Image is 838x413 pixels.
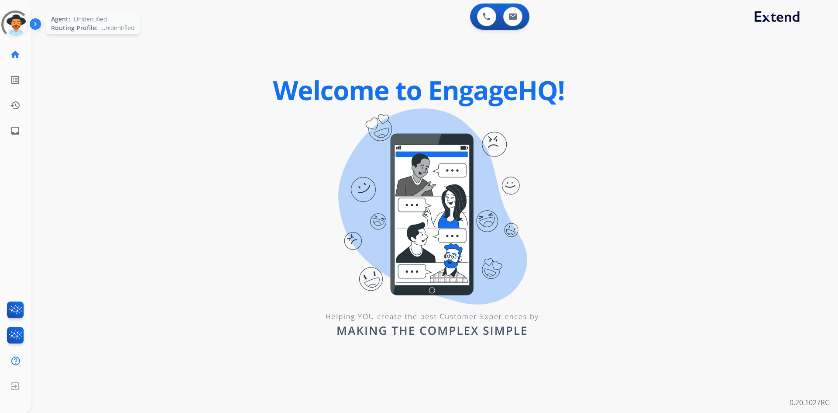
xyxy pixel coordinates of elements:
[101,24,134,32] span: Unidentified
[10,49,21,60] mat-icon: home
[10,125,21,136] mat-icon: inbox
[10,75,21,85] mat-icon: list_alt
[74,15,107,24] span: Unidentified
[790,397,829,408] p: 0.20.1027RC
[51,24,98,32] span: Routing Profile:
[10,100,21,111] mat-icon: history
[51,15,70,24] span: Agent:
